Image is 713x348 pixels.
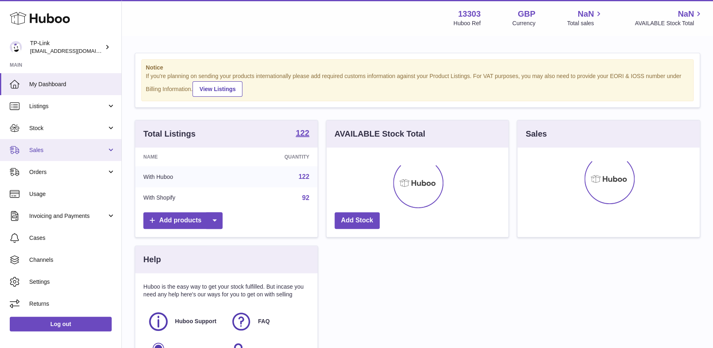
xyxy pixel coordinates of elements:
a: 122 [298,173,309,180]
div: If you're planning on sending your products internationally please add required customs informati... [146,72,689,97]
span: Listings [29,102,107,110]
a: Log out [10,317,112,331]
strong: 122 [296,129,309,137]
span: Cases [29,234,115,242]
span: Settings [29,278,115,286]
strong: Notice [146,64,689,72]
span: Usage [29,190,115,198]
span: Stock [29,124,107,132]
p: Huboo is the easy way to get your stock fulfilled. But incase you need any help here's our ways f... [143,283,309,298]
span: Channels [29,256,115,264]
span: Total sales [567,20,603,27]
a: Add Stock [335,212,380,229]
div: TP-Link [30,39,103,55]
span: Invoicing and Payments [29,212,107,220]
strong: 13303 [458,9,481,20]
span: Orders [29,168,107,176]
h3: Total Listings [143,128,196,139]
span: Returns [29,300,115,308]
th: Name [135,148,233,166]
span: [EMAIL_ADDRESS][DOMAIN_NAME] [30,48,119,54]
h3: Help [143,254,161,265]
h3: AVAILABLE Stock Total [335,128,425,139]
a: 92 [302,194,309,201]
a: 122 [296,129,309,139]
span: Sales [29,146,107,154]
img: gaby.chen@tp-link.com [10,41,22,53]
span: NaN [678,9,694,20]
td: With Huboo [135,166,233,187]
th: Quantity [233,148,318,166]
a: NaN AVAILABLE Stock Total [635,9,703,27]
strong: GBP [518,9,535,20]
td: With Shopify [135,187,233,209]
span: AVAILABLE Stock Total [635,20,703,27]
div: Currency [512,20,536,27]
a: Add products [143,212,223,229]
div: Huboo Ref [454,20,481,27]
span: FAQ [258,318,270,325]
span: My Dashboard [29,80,115,88]
h3: Sales [525,128,547,139]
a: FAQ [230,311,305,333]
span: NaN [577,9,594,20]
a: View Listings [192,81,242,97]
span: Huboo Support [175,318,216,325]
a: NaN Total sales [567,9,603,27]
a: Huboo Support [147,311,222,333]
